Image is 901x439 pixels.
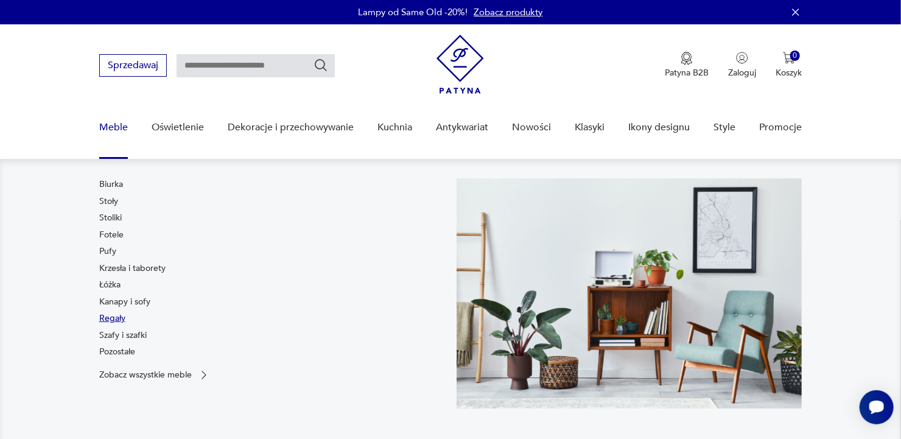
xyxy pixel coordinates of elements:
button: 0Koszyk [776,52,802,79]
a: Sprzedawaj [99,62,167,71]
a: Kanapy i sofy [99,296,150,308]
img: Ikona medalu [681,52,693,65]
a: Dekoracje i przechowywanie [228,104,354,151]
img: Ikonka użytkownika [736,52,748,64]
p: Zaloguj [728,67,756,79]
a: Stoliki [99,212,122,224]
button: Szukaj [314,58,328,72]
a: Pozostałe [99,346,135,358]
a: Szafy i szafki [99,329,147,342]
a: Stoły [99,195,118,208]
a: Zobacz produkty [474,6,543,18]
img: Patyna - sklep z meblami i dekoracjami vintage [436,35,484,94]
a: Style [713,104,735,151]
a: Klasyki [575,104,605,151]
button: Patyna B2B [665,52,709,79]
a: Zobacz wszystkie meble [99,369,210,381]
p: Patyna B2B [665,67,709,79]
div: 0 [790,51,801,61]
a: Ikony designu [628,104,690,151]
iframe: Smartsupp widget button [860,390,894,424]
p: Lampy od Same Old -20%! [359,6,468,18]
a: Biurka [99,178,123,191]
img: Ikona koszyka [783,52,795,64]
a: Nowości [512,104,551,151]
a: Krzesła i taborety [99,262,166,275]
img: 969d9116629659dbb0bd4e745da535dc.jpg [457,178,802,409]
p: Koszyk [776,67,802,79]
p: Zobacz wszystkie meble [99,371,192,379]
a: Kuchnia [377,104,412,151]
a: Ikona medaluPatyna B2B [665,52,709,79]
button: Zaloguj [728,52,756,79]
button: Sprzedawaj [99,54,167,77]
a: Regały [99,312,125,325]
a: Oświetlenie [152,104,204,151]
a: Fotele [99,229,124,241]
a: Promocje [759,104,802,151]
a: Pufy [99,245,116,258]
a: Łóżka [99,279,121,291]
a: Meble [99,104,128,151]
a: Antykwariat [436,104,488,151]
